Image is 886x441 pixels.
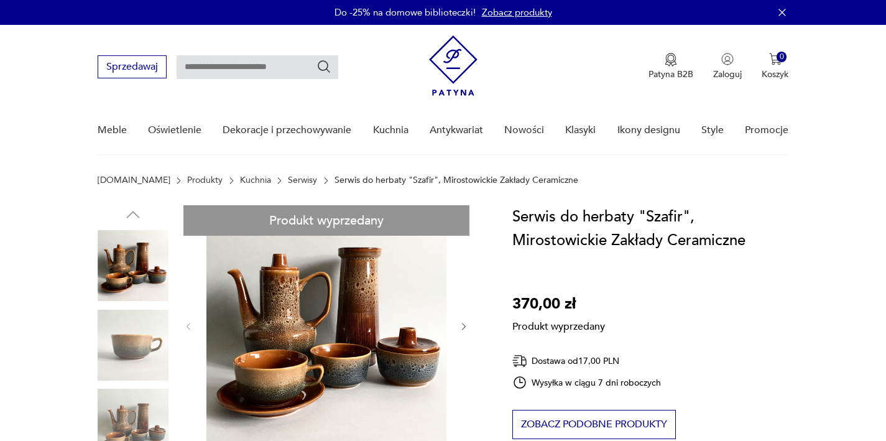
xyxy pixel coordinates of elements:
[769,53,782,65] img: Ikona koszyka
[713,68,742,80] p: Zaloguj
[98,55,167,78] button: Sprzedawaj
[187,175,223,185] a: Produkty
[648,68,693,80] p: Patyna B2B
[430,106,483,154] a: Antykwariat
[335,175,578,185] p: Serwis do herbaty "Szafir", Mirostowickie Zakłady Ceramiczne
[617,106,680,154] a: Ikony designu
[240,175,271,185] a: Kuchnia
[762,53,788,80] button: 0Koszyk
[429,35,478,96] img: Patyna - sklep z meblami i dekoracjami vintage
[335,6,476,19] p: Do -25% na domowe biblioteczki!
[762,68,788,80] p: Koszyk
[713,53,742,80] button: Zaloguj
[648,53,693,80] a: Ikona medaluPatyna B2B
[777,52,787,62] div: 0
[316,59,331,74] button: Szukaj
[512,316,605,333] p: Produkt wyprzedany
[148,106,201,154] a: Oświetlenie
[512,375,662,390] div: Wysyłka w ciągu 7 dni roboczych
[745,106,788,154] a: Promocje
[512,205,789,253] h1: Serwis do herbaty "Szafir", Mirostowickie Zakłady Ceramiczne
[373,106,408,154] a: Kuchnia
[504,106,544,154] a: Nowości
[98,175,170,185] a: [DOMAIN_NAME]
[98,106,127,154] a: Meble
[512,410,676,439] button: Zobacz podobne produkty
[701,106,724,154] a: Style
[512,353,662,369] div: Dostawa od 17,00 PLN
[223,106,351,154] a: Dekoracje i przechowywanie
[512,292,605,316] p: 370,00 zł
[512,353,527,369] img: Ikona dostawy
[721,53,734,65] img: Ikonka użytkownika
[482,6,552,19] a: Zobacz produkty
[98,63,167,72] a: Sprzedawaj
[648,53,693,80] button: Patyna B2B
[288,175,317,185] a: Serwisy
[665,53,677,67] img: Ikona medalu
[565,106,596,154] a: Klasyki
